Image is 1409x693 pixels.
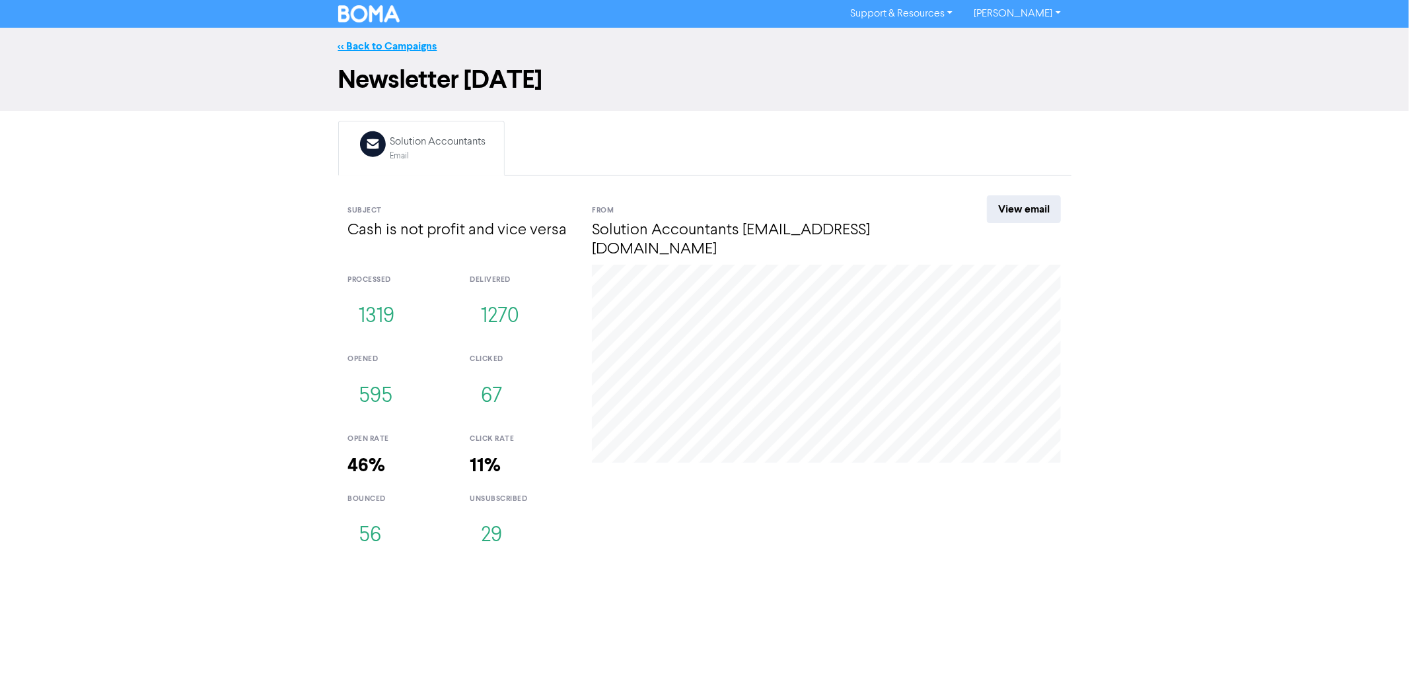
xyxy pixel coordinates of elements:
[338,40,437,53] a: << Back to Campaigns
[470,275,572,286] div: delivered
[348,221,573,240] h4: Cash is not profit and vice versa
[470,375,513,418] button: 67
[470,514,513,558] button: 29
[348,434,451,445] div: open rate
[348,494,451,505] div: bounced
[987,195,1061,223] a: View email
[348,205,573,216] div: Subject
[390,150,486,162] div: Email
[592,205,939,216] div: From
[470,434,572,445] div: click rate
[348,275,451,286] div: processed
[592,221,939,259] h4: Solution Accountants [EMAIL_ADDRESS][DOMAIN_NAME]
[840,3,963,24] a: Support & Resources
[348,354,451,365] div: opened
[470,454,501,477] strong: 11%
[470,354,572,365] div: clicked
[348,454,386,477] strong: 46%
[348,514,393,558] button: 56
[390,134,486,150] div: Solution Accountants
[470,295,530,339] button: 1270
[348,375,404,418] button: 595
[338,65,1071,95] h1: Newsletter [DATE]
[1343,630,1409,693] iframe: Chat Widget
[470,494,572,505] div: unsubscribed
[348,295,406,339] button: 1319
[338,5,400,22] img: BOMA Logo
[963,3,1071,24] a: [PERSON_NAME]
